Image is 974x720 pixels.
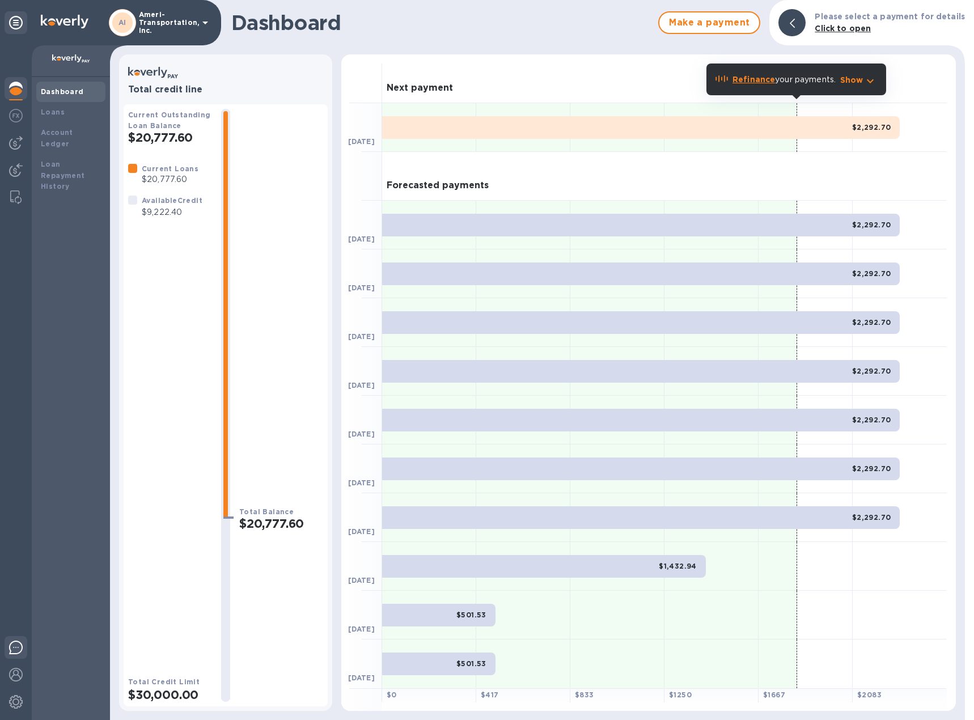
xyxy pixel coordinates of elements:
[658,11,760,34] button: Make a payment
[852,318,891,327] b: $2,292.70
[128,677,200,686] b: Total Credit Limit
[852,123,891,132] b: $2,292.70
[41,15,88,28] img: Logo
[348,674,375,682] b: [DATE]
[128,84,323,95] h3: Total credit line
[348,478,375,487] b: [DATE]
[732,75,775,84] b: Refinance
[852,464,891,473] b: $2,292.70
[128,130,212,145] h2: $20,777.60
[815,24,871,33] b: Click to open
[852,416,891,424] b: $2,292.70
[348,332,375,341] b: [DATE]
[575,691,594,699] b: $ 833
[668,16,750,29] span: Make a payment
[128,688,212,702] h2: $30,000.00
[142,206,202,218] p: $9,222.40
[387,180,489,191] h3: Forecasted payments
[348,283,375,292] b: [DATE]
[128,111,211,130] b: Current Outstanding Loan Balance
[669,691,692,699] b: $ 1250
[840,74,877,86] button: Show
[659,562,697,570] b: $1,432.94
[142,164,198,173] b: Current Loans
[139,11,196,35] p: Ameri-Transportation, Inc.
[239,507,294,516] b: Total Balance
[348,381,375,389] b: [DATE]
[142,173,198,185] p: $20,777.60
[9,109,23,122] img: Foreign exchange
[852,513,891,522] b: $2,292.70
[5,11,27,34] div: Unpin categories
[348,137,375,146] b: [DATE]
[840,74,863,86] p: Show
[852,367,891,375] b: $2,292.70
[348,625,375,633] b: [DATE]
[852,269,891,278] b: $2,292.70
[815,12,965,21] b: Please select a payment for details
[456,611,486,619] b: $501.53
[763,691,785,699] b: $ 1667
[481,691,499,699] b: $ 417
[41,128,73,148] b: Account Ledger
[348,527,375,536] b: [DATE]
[41,108,65,116] b: Loans
[239,516,323,531] h2: $20,777.60
[348,430,375,438] b: [DATE]
[387,83,453,94] h3: Next payment
[41,87,84,96] b: Dashboard
[348,235,375,243] b: [DATE]
[852,221,891,229] b: $2,292.70
[348,576,375,585] b: [DATE]
[118,18,126,27] b: AI
[41,160,85,191] b: Loan Repayment History
[231,11,653,35] h1: Dashboard
[456,659,486,668] b: $501.53
[732,74,836,86] p: your payments.
[857,691,882,699] b: $ 2083
[142,196,202,205] b: Available Credit
[387,691,397,699] b: $ 0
